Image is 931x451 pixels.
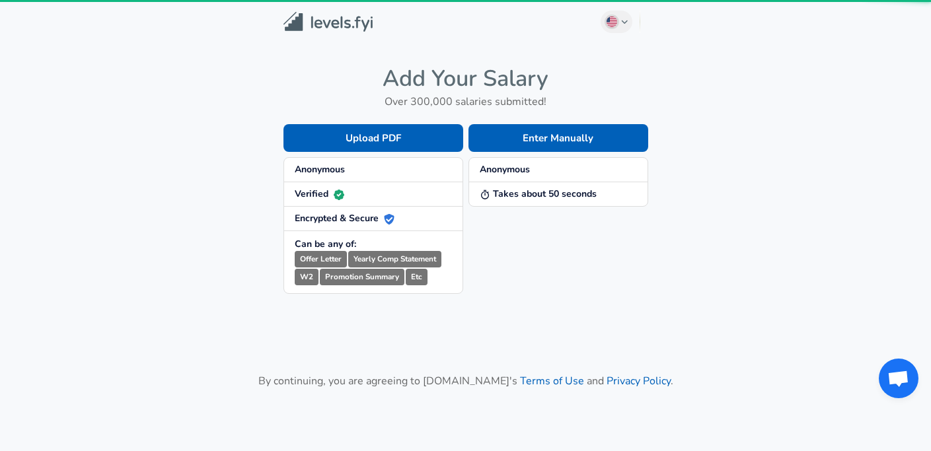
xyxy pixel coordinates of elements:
[295,163,345,176] strong: Anonymous
[879,359,918,398] div: Open chat
[468,124,648,152] button: Enter Manually
[295,238,356,250] strong: Can be any of:
[520,374,584,388] a: Terms of Use
[480,163,530,176] strong: Anonymous
[283,12,373,32] img: Levels.fyi
[607,17,617,27] img: English (US)
[601,11,632,33] button: English (US)
[283,92,648,111] h6: Over 300,000 salaries submitted!
[320,269,404,285] small: Promotion Summary
[406,269,428,285] small: Etc
[295,212,394,225] strong: Encrypted & Secure
[283,65,648,92] h4: Add Your Salary
[295,188,344,200] strong: Verified
[283,124,463,152] button: Upload PDF
[607,374,671,388] a: Privacy Policy
[348,251,441,267] small: Yearly Comp Statement
[295,269,318,285] small: W2
[295,251,347,267] small: Offer Letter
[480,188,597,200] strong: Takes about 50 seconds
